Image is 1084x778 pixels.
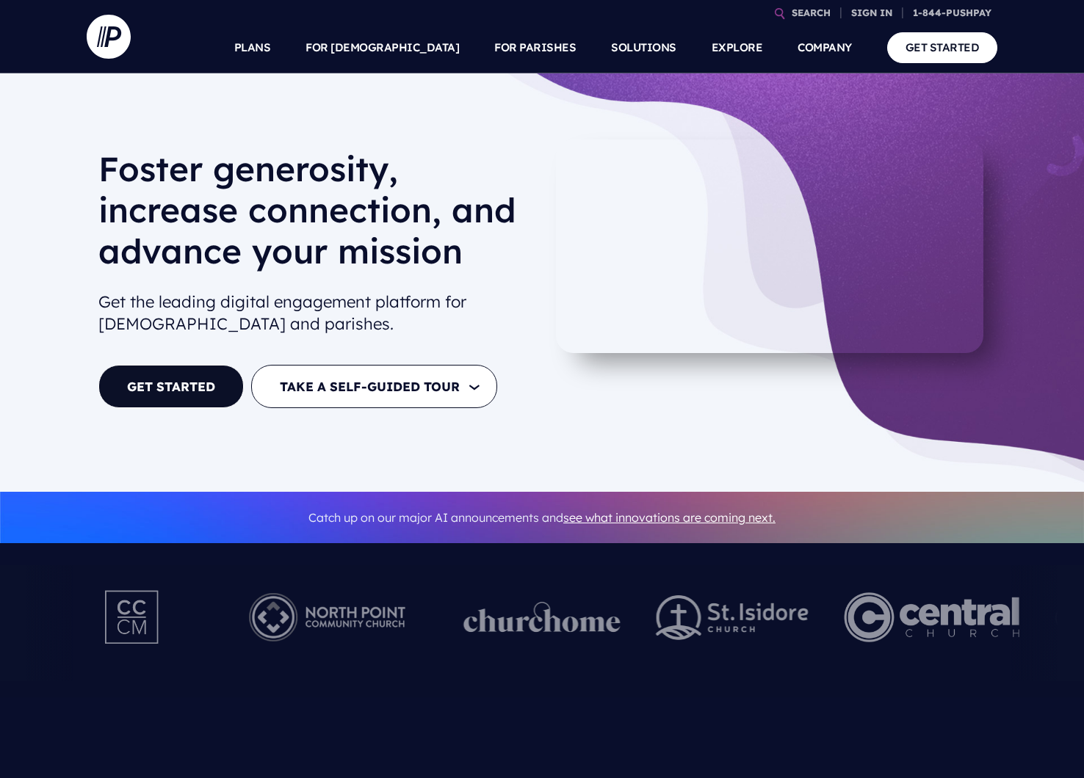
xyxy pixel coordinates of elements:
a: COMPANY [798,22,852,73]
img: Pushpay_Logo__CCM [75,577,191,658]
button: TAKE A SELF-GUIDED TOUR [251,365,497,408]
h2: Get the leading digital engagement platform for [DEMOGRAPHIC_DATA] and parishes. [98,285,530,342]
a: SOLUTIONS [611,22,676,73]
a: GET STARTED [887,32,998,62]
h1: Foster generosity, increase connection, and advance your mission [98,148,530,283]
a: EXPLORE [712,22,763,73]
img: pp_logos_2 [656,595,809,640]
img: Pushpay_Logo__NorthPoint [226,577,428,658]
a: GET STARTED [98,365,244,408]
a: FOR [DEMOGRAPHIC_DATA] [306,22,459,73]
a: PLANS [234,22,271,73]
img: pp_logos_1 [463,602,621,633]
img: Central Church Henderson NV [844,577,1019,658]
a: FOR PARISHES [494,22,576,73]
a: see what innovations are coming next. [563,510,776,525]
p: Catch up on our major AI announcements and [98,501,986,534]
